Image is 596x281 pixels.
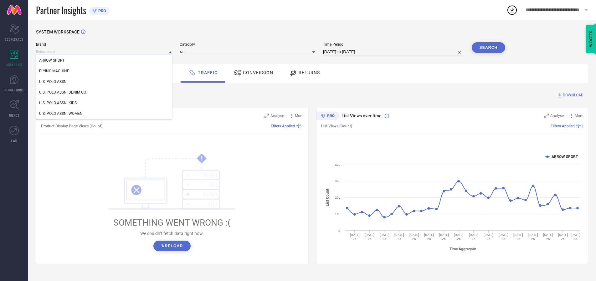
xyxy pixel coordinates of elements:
[265,114,269,118] svg: Zoom
[450,247,476,251] tspan: Time Aggregate
[558,233,568,241] text: [DATE] 25
[469,233,479,241] text: [DATE] 25
[11,138,17,143] span: FWD
[9,113,19,118] span: TRENDS
[513,233,523,241] text: [DATE] 25
[499,233,508,241] text: [DATE] 25
[338,229,340,232] text: 0
[551,124,575,128] span: Filters Applied
[36,66,172,76] div: FLYING MACHINE
[342,113,382,118] span: List Views over time
[39,79,68,84] span: U.S. POLO ASSN.
[36,49,172,55] input: Select brand
[39,111,83,116] span: U.S. POLO ASSN. WOMEN
[552,155,578,159] text: ARROW SPORT
[270,114,284,118] span: Analyse
[201,155,203,162] tspan: !
[295,114,303,118] span: More
[335,163,341,166] text: 40L
[316,112,339,121] div: Premium
[575,114,583,118] span: More
[302,124,303,128] span: |
[243,70,273,75] span: Conversion
[140,231,204,236] span: We couldn’t fetch data right now.
[180,42,316,47] span: Category
[97,8,106,13] span: PRO
[5,37,23,42] span: SCORECARDS
[335,196,341,199] text: 20L
[544,114,549,118] svg: Zoom
[335,179,341,183] text: 30L
[36,4,86,17] span: Partner Insights
[472,42,506,53] button: Search
[409,233,419,241] text: [DATE] 25
[36,29,80,34] span: SYSTEM WORKSPACE
[582,124,583,128] span: |
[550,114,564,118] span: Analyse
[271,124,295,128] span: Filters Applied
[528,233,538,241] text: [DATE] 25
[454,233,464,241] text: [DATE] 25
[321,124,352,128] span: List Views (Count)
[36,42,172,47] span: Brand
[543,233,553,241] text: [DATE] 25
[36,76,172,87] div: U.S. POLO ASSN.
[299,70,320,75] span: Returns
[563,92,583,98] span: DOWNLOAD
[335,212,341,216] text: 10L
[439,233,449,241] text: [DATE] 25
[365,233,374,241] text: [DATE] 25
[323,42,464,47] span: Time Period
[323,48,464,56] input: Select time period
[6,62,23,67] span: WORKSPACE
[36,98,172,108] div: U.S. POLO ASSN. KIDS
[380,233,389,241] text: [DATE] 25
[41,124,102,128] span: Product Display Page Views (Count)
[350,233,360,241] text: [DATE] 25
[39,69,69,73] span: FLYING MACHINE
[39,101,77,105] span: U.S. POLO ASSN. KIDS
[36,108,172,119] div: U.S. POLO ASSN. WOMEN
[506,4,518,16] div: Open download list
[113,217,231,228] span: SOMETHING WENT WRONG :(
[39,58,64,63] span: ARROW SPORT
[484,233,493,241] text: [DATE] 25
[36,55,172,66] div: ARROW SPORT
[424,233,434,241] text: [DATE] 25
[39,90,87,95] span: U.S. POLO ASSN. DENIM CO.
[198,70,218,75] span: Traffic
[153,241,191,251] button: ↻Reload
[5,88,24,92] span: SUGGESTIONS
[36,87,172,98] div: U.S. POLO ASSN. DENIM CO.
[394,233,404,241] text: [DATE] 25
[571,233,580,241] text: [DATE] 25
[325,189,330,206] tspan: List Count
